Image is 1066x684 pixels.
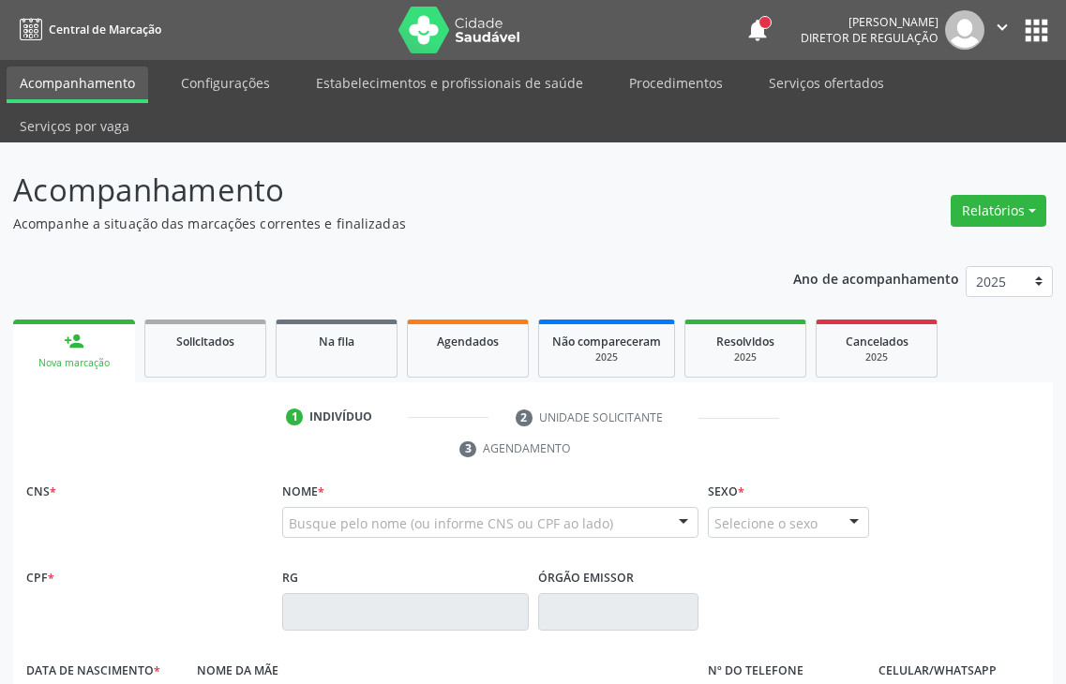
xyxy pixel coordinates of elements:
label: Nome [282,478,324,507]
label: CNS [26,478,56,507]
button: Relatórios [951,195,1046,227]
img: img [945,10,984,50]
a: Serviços por vaga [7,110,143,142]
span: Agendados [437,334,499,349]
span: Central de Marcação [49,22,161,37]
span: Não compareceram [552,334,661,349]
p: Acompanhamento [13,167,741,214]
a: Procedimentos [616,67,736,99]
span: Selecione o sexo [714,513,818,533]
a: Serviços ofertados [756,67,897,99]
span: Solicitados [176,334,234,349]
div: 2025 [698,350,792,364]
a: Configurações [168,67,283,99]
button: notifications [744,17,771,43]
div: 2025 [552,350,661,364]
div: person_add [64,331,84,351]
span: Na fila [319,334,354,349]
div: 2025 [830,350,923,364]
a: Estabelecimentos e profissionais de saúde [303,67,596,99]
button: apps [1020,14,1053,47]
label: Sexo [708,478,744,507]
label: Órgão emissor [538,564,634,593]
a: Central de Marcação [13,14,161,45]
a: Acompanhamento [7,67,148,103]
label: RG [282,564,298,593]
div: [PERSON_NAME] [801,14,938,30]
label: CPF [26,564,54,593]
div: Indivíduo [309,409,372,425]
span: Cancelados [846,334,908,349]
p: Acompanhe a situação das marcações correntes e finalizadas [13,214,741,233]
span: Resolvidos [716,334,774,349]
span: Diretor de regulação [801,30,938,46]
p: Ano de acompanhamento [793,266,959,290]
i:  [992,17,1013,37]
button:  [984,10,1020,50]
span: Busque pelo nome (ou informe CNS ou CPF ao lado) [289,513,613,533]
div: Nova marcação [26,356,122,370]
div: 1 [286,409,303,425]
